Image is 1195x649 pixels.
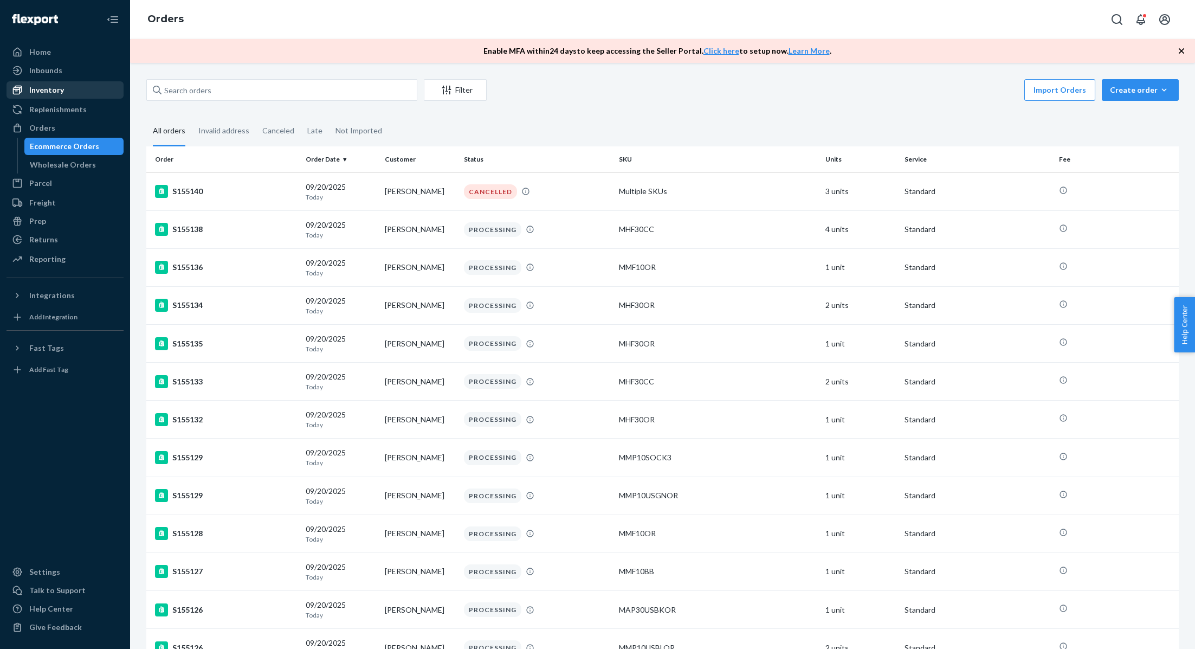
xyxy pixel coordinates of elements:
[306,535,376,544] p: Today
[29,567,60,577] div: Settings
[821,248,900,286] td: 1 unit
[306,447,376,467] div: 09/20/2025
[306,562,376,582] div: 09/20/2025
[821,439,900,477] td: 1 unit
[306,220,376,240] div: 09/20/2025
[1174,297,1195,352] button: Help Center
[615,172,821,210] td: Multiple SKUs
[155,185,297,198] div: S155140
[821,515,900,552] td: 1 unit
[29,197,56,208] div: Freight
[900,146,1055,172] th: Service
[306,524,376,544] div: 09/20/2025
[7,361,124,378] a: Add Fast Tag
[464,526,521,541] div: PROCESSING
[821,146,900,172] th: Units
[483,46,831,56] p: Enable MFA within 24 days to keep accessing the Seller Portal. to setup now. .
[306,230,376,240] p: Today
[155,489,297,502] div: S155129
[24,138,124,155] a: Ecommerce Orders
[155,527,297,540] div: S155128
[905,605,1051,615] p: Standard
[306,497,376,506] p: Today
[7,213,124,230] a: Prep
[306,371,376,391] div: 09/20/2025
[30,141,99,152] div: Ecommerce Orders
[619,414,817,425] div: MHF30OR
[29,216,46,227] div: Prep
[30,159,96,170] div: Wholesale Orders
[7,81,124,99] a: Inventory
[262,117,294,145] div: Canceled
[24,156,124,174] a: Wholesale Orders
[155,565,297,578] div: S155127
[821,363,900,401] td: 2 units
[464,412,521,427] div: PROCESSING
[905,490,1051,501] p: Standard
[905,414,1051,425] p: Standard
[464,564,521,579] div: PROCESSING
[153,117,185,146] div: All orders
[7,339,124,357] button: Fast Tags
[380,210,460,248] td: [PERSON_NAME]
[307,117,322,145] div: Late
[29,65,62,76] div: Inbounds
[380,325,460,363] td: [PERSON_NAME]
[619,338,817,349] div: MHF30OR
[29,290,75,301] div: Integrations
[146,146,301,172] th: Order
[306,600,376,620] div: 09/20/2025
[29,603,73,614] div: Help Center
[7,600,124,618] a: Help Center
[7,62,124,79] a: Inbounds
[29,85,64,95] div: Inventory
[821,172,900,210] td: 3 units
[147,13,184,25] a: Orders
[29,47,51,57] div: Home
[464,489,521,503] div: PROCESSING
[619,605,817,615] div: MAP30USBKOR
[12,14,58,25] img: Flexport logo
[905,338,1051,349] p: Standard
[29,622,82,633] div: Give Feedback
[1024,79,1095,101] button: Import Orders
[1130,9,1152,30] button: Open notifications
[306,382,376,391] p: Today
[198,117,249,145] div: Invalid address
[7,231,124,248] a: Returns
[306,306,376,316] p: Today
[7,619,124,636] button: Give Feedback
[306,409,376,429] div: 09/20/2025
[7,43,124,61] a: Home
[102,9,124,30] button: Close Navigation
[7,582,124,599] a: Talk to Support
[464,184,517,199] div: CANCELLED
[29,178,52,189] div: Parcel
[29,343,64,354] div: Fast Tags
[905,224,1051,235] p: Standard
[380,172,460,210] td: [PERSON_NAME]
[7,250,124,268] a: Reporting
[1110,85,1171,95] div: Create order
[905,452,1051,463] p: Standard
[7,563,124,581] a: Settings
[7,287,124,304] button: Integrations
[1106,9,1128,30] button: Open Search Box
[29,312,77,322] div: Add Integration
[380,552,460,590] td: [PERSON_NAME]
[7,101,124,118] a: Replenishments
[139,4,192,35] ol: breadcrumbs
[905,186,1051,197] p: Standard
[821,286,900,324] td: 2 units
[7,119,124,137] a: Orders
[29,365,68,374] div: Add Fast Tag
[29,585,86,596] div: Talk to Support
[306,420,376,429] p: Today
[619,376,817,387] div: MHF30CC
[385,155,455,164] div: Customer
[905,528,1051,539] p: Standard
[424,79,487,101] button: Filter
[619,300,817,311] div: MHF30OR
[380,286,460,324] td: [PERSON_NAME]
